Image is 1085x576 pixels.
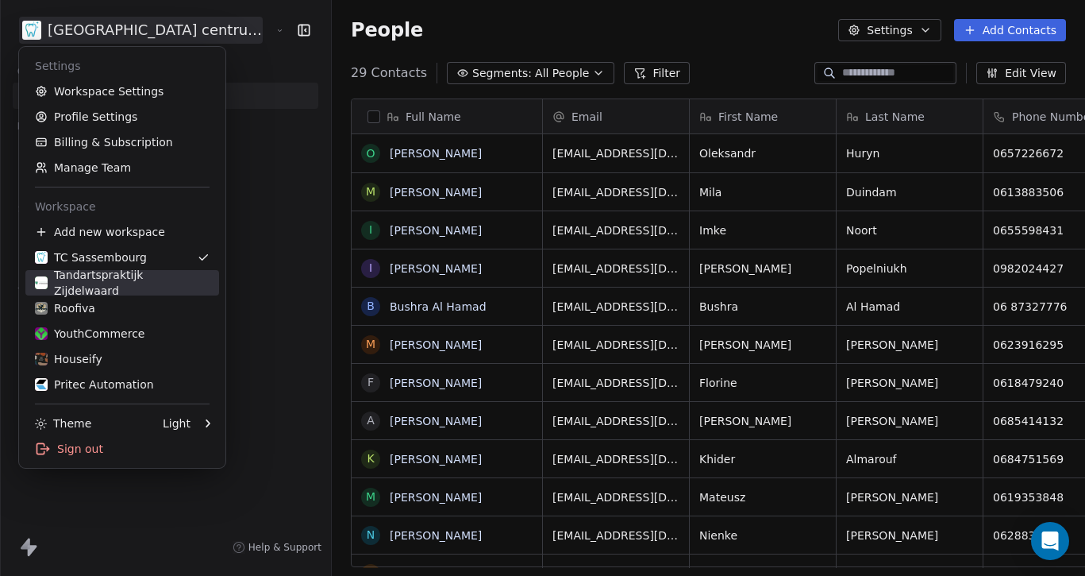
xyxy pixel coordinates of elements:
[25,130,219,155] a: Billing & Subscription
[35,377,154,392] div: Pritec Automation
[35,249,147,265] div: TC Sassembourg
[163,416,190,431] div: Light
[35,351,102,367] div: Houseify
[25,79,219,104] a: Workspace Settings
[35,327,48,340] img: YC%20tumbnail%20flavicon.png
[25,194,219,219] div: Workspace
[35,251,48,264] img: cropped-favo.png
[25,219,219,245] div: Add new workspace
[25,436,219,462] div: Sign out
[35,267,210,299] div: Tandartspraktijk Zijdelwaard
[35,276,48,289] img: cropped-Favicon-Zijdelwaard.webp
[25,104,219,130] a: Profile Settings
[25,155,219,180] a: Manage Team
[35,378,48,391] img: b646f82e.png
[35,416,91,431] div: Theme
[35,326,144,342] div: YouthCommerce
[35,302,48,315] img: Roofiva%20logo%20flavicon.png
[35,353,48,365] img: Afbeelding1.png
[25,53,219,79] div: Settings
[35,300,95,316] div: Roofiva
